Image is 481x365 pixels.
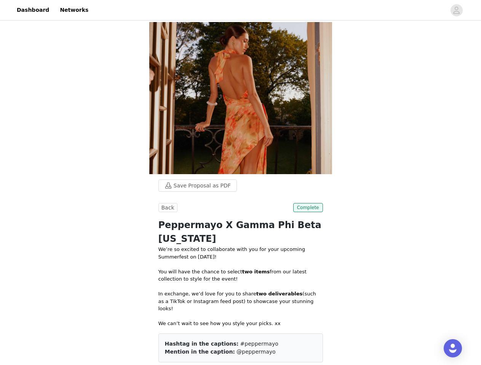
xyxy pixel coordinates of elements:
[453,4,460,16] div: avatar
[158,246,323,260] p: We’re so excited to collaborate with you for your upcoming Summerfest on [DATE]!
[158,203,177,212] button: Back
[158,290,323,313] p: In exchange, we’d love for you to share (such as a TikTok or Instagram feed post) to showcase you...
[237,349,275,355] span: @peppermayo
[158,268,323,283] p: You will have the chance to select from our latest collection to style for the event!
[12,2,54,19] a: Dashboard
[158,179,237,192] button: Save Proposal as PDF
[149,22,332,174] img: campaign image
[242,269,270,275] strong: two items
[165,349,235,355] span: Mention in the caption:
[240,341,278,347] span: #peppermayo
[256,291,303,297] strong: two deliverables
[444,339,462,357] div: Open Intercom Messenger
[293,203,323,212] span: Complete
[55,2,93,19] a: Networks
[158,218,323,246] h1: Peppermayo X Gamma Phi Beta [US_STATE]
[165,341,239,347] span: Hashtag in the captions:
[158,320,323,327] p: We can’t wait to see how you style your picks. xx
